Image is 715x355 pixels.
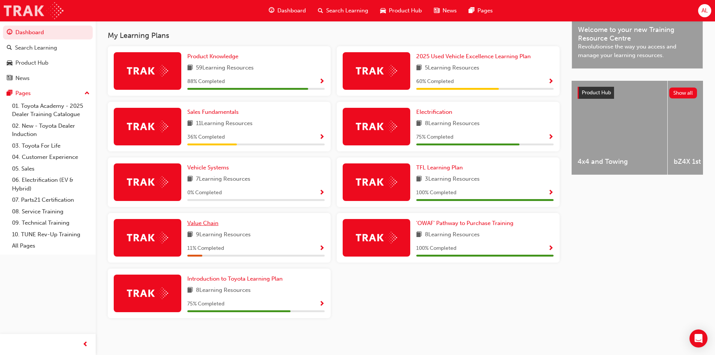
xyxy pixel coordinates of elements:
button: Show Progress [548,77,554,86]
span: 8 Learning Resources [196,286,251,295]
span: book-icon [416,230,422,240]
span: book-icon [416,63,422,73]
div: Search Learning [15,44,57,52]
img: Trak [127,121,168,132]
a: news-iconNews [428,3,463,18]
span: guage-icon [7,29,12,36]
span: 100 % Completed [416,244,456,253]
span: pages-icon [469,6,474,15]
span: Value Chain [187,220,218,227]
span: Show Progress [319,190,325,196]
span: 59 Learning Resources [196,63,254,73]
span: Revolutionise the way you access and manage your learning resources. [578,42,697,59]
button: Show Progress [319,244,325,253]
span: search-icon [7,45,12,51]
span: pages-icon [7,90,12,97]
span: Show Progress [319,134,325,141]
img: Trak [127,287,168,299]
span: Show Progress [548,79,554,85]
a: TFL Learning Plan [416,163,466,172]
img: Trak [356,232,397,243]
a: guage-iconDashboard [263,3,312,18]
button: AL [698,4,711,17]
span: 60 % Completed [416,77,454,86]
span: Electrification [416,109,452,115]
button: Show all [669,88,697,98]
span: book-icon [187,63,193,73]
span: news-icon [7,75,12,82]
span: 'OWAF' Pathway to Purchase Training [416,220,513,227]
span: Sales Fundamentals [187,109,239,115]
a: Value Chain [187,219,221,228]
span: Product Hub [582,89,611,96]
a: 4x4 and Towing [572,81,667,175]
span: Show Progress [548,190,554,196]
a: 03. Toyota For Life [9,140,93,152]
span: 3 Learning Resources [425,175,480,184]
a: 04. Customer Experience [9,151,93,163]
a: 2025 Used Vehicle Excellence Learning Plan [416,52,534,61]
span: Show Progress [319,301,325,308]
button: Show Progress [548,244,554,253]
a: 02. New - Toyota Dealer Induction [9,120,93,140]
a: pages-iconPages [463,3,499,18]
a: 09. Technical Training [9,217,93,229]
span: Product Hub [389,6,422,15]
span: 88 % Completed [187,77,225,86]
a: 01. Toyota Academy - 2025 Dealer Training Catalogue [9,100,93,120]
span: book-icon [416,175,422,184]
span: Show Progress [319,79,325,85]
span: Pages [477,6,493,15]
a: 06. Electrification (EV & Hybrid) [9,174,93,194]
a: Product Hub [3,56,93,70]
span: Introduction to Toyota Learning Plan [187,275,283,282]
span: News [443,6,457,15]
span: Dashboard [277,6,306,15]
button: DashboardSearch LearningProduct HubNews [3,24,93,86]
span: Welcome to your new Training Resource Centre [578,26,697,42]
a: 05. Sales [9,163,93,175]
a: Sales Fundamentals [187,108,242,116]
img: Trak [356,121,397,132]
img: Trak [356,176,397,188]
span: 100 % Completed [416,189,456,197]
span: Show Progress [319,245,325,252]
a: Product HubShow all [578,87,697,99]
span: book-icon [187,119,193,128]
button: Show Progress [319,299,325,309]
span: Search Learning [326,6,368,15]
button: Show Progress [319,133,325,142]
span: book-icon [187,286,193,295]
a: News [3,71,93,85]
span: 2025 Used Vehicle Excellence Learning Plan [416,53,531,60]
img: Trak [127,65,168,77]
button: Pages [3,86,93,100]
a: All Pages [9,240,93,252]
span: book-icon [187,230,193,240]
button: Show Progress [319,77,325,86]
span: Show Progress [548,245,554,252]
span: news-icon [434,6,440,15]
span: 5 Learning Resources [425,63,479,73]
button: Show Progress [548,188,554,198]
a: 'OWAF' Pathway to Purchase Training [416,219,516,228]
a: 07. Parts21 Certification [9,194,93,206]
span: AL [701,6,708,15]
span: book-icon [187,175,193,184]
span: 11 % Completed [187,244,224,253]
a: Dashboard [3,26,93,39]
a: Trak [4,2,63,19]
div: News [15,74,30,83]
span: Vehicle Systems [187,164,229,171]
a: Introduction to Toyota Learning Plan [187,275,286,283]
button: Show Progress [319,188,325,198]
span: 8 Learning Resources [425,230,480,240]
span: 11 Learning Resources [196,119,253,128]
span: 7 Learning Resources [196,175,250,184]
span: car-icon [380,6,386,15]
span: search-icon [318,6,323,15]
span: guage-icon [269,6,274,15]
span: prev-icon [83,340,88,349]
img: Trak [356,65,397,77]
